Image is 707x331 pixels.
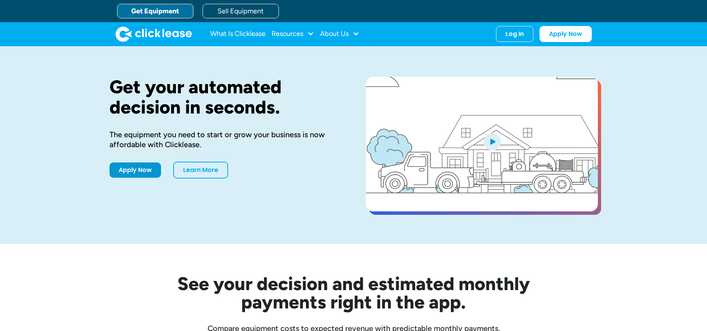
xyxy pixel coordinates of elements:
[116,26,192,42] a: home
[320,26,359,42] div: About Us
[272,26,314,42] div: Resources
[110,77,341,117] h1: Get your automated decision in seconds.
[116,26,192,42] img: Clicklease logo
[140,274,567,311] h2: See your decision and estimated monthly payments right in the app.
[210,26,266,42] a: What Is Clicklease
[173,162,228,178] a: Learn More
[117,4,193,18] a: Get Equipment
[540,26,592,42] a: Apply Now
[203,4,279,18] a: Sell Equipment
[482,131,502,152] img: Blue play button logo on a light blue circular background
[506,30,524,38] div: Log In
[110,130,341,149] div: The equipment you need to start or grow your business is now affordable with Clicklease.
[366,77,598,211] a: open lightbox
[110,162,161,178] a: Apply Now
